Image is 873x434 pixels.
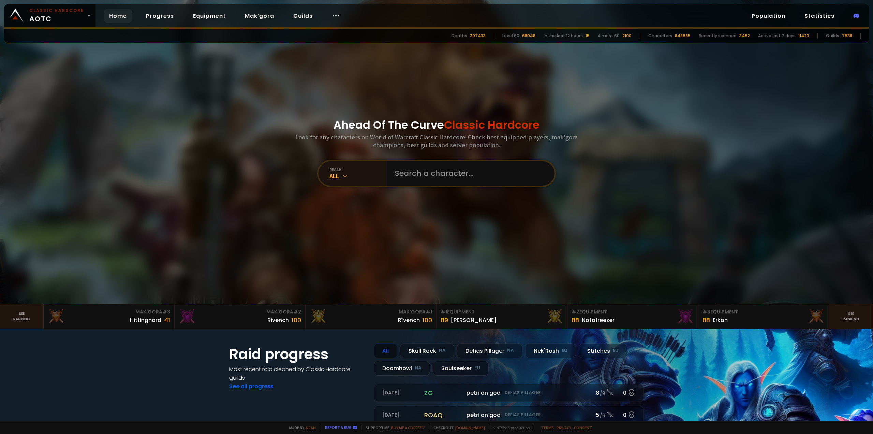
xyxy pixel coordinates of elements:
div: All [374,344,397,358]
div: Recently scanned [699,33,737,39]
input: Search a character... [391,161,546,186]
h3: Look for any characters on World of Warcraft Classic Hardcore. Check best equipped players, mak'g... [293,133,580,149]
a: Buy me a coffee [391,425,425,430]
a: Mak'Gora#1Rîvench100 [306,304,436,329]
div: Defias Pillager [457,344,522,358]
a: [DATE]roaqpetri on godDefias Pillager5 /60 [374,406,644,424]
a: Progress [140,9,179,23]
small: EU [474,365,480,372]
span: # 3 [702,308,710,315]
span: Support me, [361,425,425,430]
a: [DOMAIN_NAME] [455,425,485,430]
div: Notafreezer [582,316,615,324]
div: 88 [702,316,710,325]
div: Skull Rock [400,344,454,358]
div: 15 [586,33,590,39]
div: All [329,172,387,180]
span: v. d752d5 - production [489,425,530,430]
a: Home [104,9,132,23]
a: Privacy [557,425,571,430]
div: Hittinghard [130,316,161,324]
h1: Ahead Of The Curve [334,117,539,133]
a: Consent [574,425,592,430]
div: realm [329,167,387,172]
a: #2Equipment88Notafreezer [567,304,698,329]
div: In the last 12 hours [544,33,583,39]
div: Equipment [441,308,563,316]
div: Doomhowl [374,361,430,376]
a: Guilds [288,9,318,23]
a: #3Equipment88Erkah [698,304,829,329]
div: 207433 [470,33,486,39]
h4: Most recent raid cleaned by Classic Hardcore guilds [229,365,366,382]
div: 11420 [798,33,809,39]
a: Statistics [799,9,840,23]
div: Active last 7 days [758,33,796,39]
div: Level 60 [502,33,519,39]
div: 3452 [739,33,750,39]
div: [PERSON_NAME] [451,316,497,324]
a: [DATE]zgpetri on godDefias Pillager8 /90 [374,384,644,402]
h1: Raid progress [229,344,366,365]
div: 41 [164,316,170,325]
div: Rîvench [398,316,420,324]
span: # 1 [441,308,447,315]
span: # 1 [426,308,432,315]
div: Mak'Gora [179,308,301,316]
small: NA [439,347,446,354]
small: EU [562,347,567,354]
div: 88 [572,316,579,325]
div: Almost 60 [598,33,620,39]
span: # 2 [293,308,301,315]
div: 7538 [842,33,852,39]
small: NA [507,347,514,354]
div: 68048 [522,33,535,39]
div: 848685 [675,33,691,39]
div: Stitches [579,344,627,358]
a: Mak'gora [239,9,280,23]
a: Classic HardcoreAOTC [4,4,95,27]
span: Classic Hardcore [444,117,539,132]
div: Mak'Gora [48,308,170,316]
a: Equipment [188,9,231,23]
a: See all progress [229,382,273,390]
div: Mak'Gora [310,308,432,316]
a: Report a bug [325,425,352,430]
a: #1Equipment89[PERSON_NAME] [436,304,567,329]
span: Checkout [429,425,485,430]
div: Equipment [702,308,825,316]
div: Nek'Rosh [525,344,576,358]
div: Soulseeker [433,361,489,376]
span: AOTC [29,8,84,24]
a: Population [746,9,791,23]
a: Mak'Gora#2Rivench100 [175,304,306,329]
a: Seeranking [829,304,873,329]
small: EU [613,347,619,354]
div: 89 [441,316,448,325]
span: # 2 [572,308,579,315]
div: Rivench [267,316,289,324]
a: Mak'Gora#3Hittinghard41 [44,304,175,329]
div: Erkah [713,316,728,324]
div: Equipment [572,308,694,316]
div: 2100 [622,33,632,39]
div: Characters [648,33,672,39]
div: Deaths [452,33,467,39]
small: Classic Hardcore [29,8,84,14]
small: NA [415,365,421,372]
span: Made by [285,425,316,430]
a: a fan [306,425,316,430]
a: Terms [541,425,554,430]
div: 100 [423,316,432,325]
div: 100 [292,316,301,325]
span: # 3 [162,308,170,315]
div: Guilds [826,33,839,39]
